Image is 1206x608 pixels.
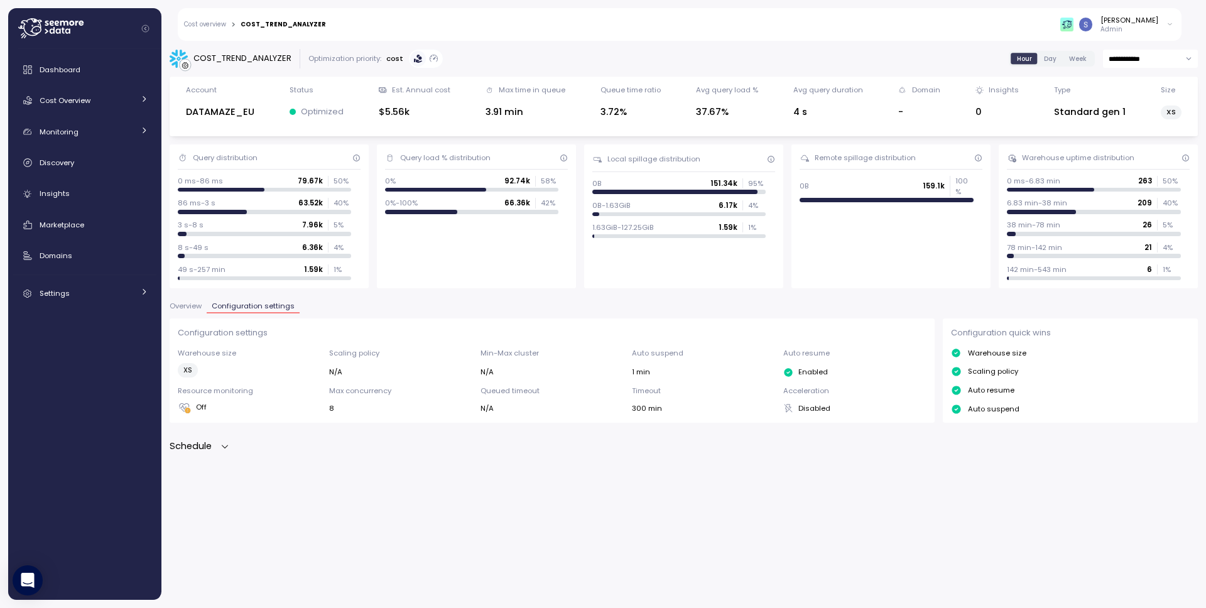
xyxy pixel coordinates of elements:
[504,198,530,208] p: 66.36k
[178,401,321,414] div: Off
[1138,198,1152,208] p: 209
[13,119,156,144] a: Monitoring
[329,348,472,358] p: Scaling policy
[1161,85,1175,95] div: Size
[1022,153,1134,163] div: Warehouse uptime distribution
[1079,18,1092,31] img: ACg8ocLCy7HMj59gwelRyEldAl2GQfy23E10ipDNf0SDYCnD3y85RA=s96-c
[1054,85,1070,95] div: Type
[486,105,565,119] div: 3.91 min
[1144,242,1152,252] p: 21
[400,153,491,163] div: Query load % distribution
[334,198,351,208] p: 40 %
[1007,220,1060,230] p: 38 min-78 min
[386,53,403,63] p: cost
[385,176,396,186] p: 0%
[304,264,323,274] p: 1.59k
[592,200,631,210] p: 0B-1.63GiB
[1054,105,1126,119] div: Standard gen 1
[793,85,863,95] div: Avg query duration
[748,222,766,232] p: 1 %
[40,188,70,198] span: Insights
[1163,220,1180,230] p: 5 %
[800,181,809,191] p: 0B
[170,439,212,453] p: Schedule
[329,403,472,413] div: 8
[334,264,351,274] p: 1 %
[481,403,624,413] div: N/A
[40,65,80,75] span: Dashboard
[748,200,766,210] p: 4 %
[923,181,945,191] p: 159.1k
[334,176,351,186] p: 50 %
[329,386,472,396] p: Max concurrency
[912,85,940,95] div: Domain
[178,198,215,208] p: 86 ms-3 s
[541,176,558,186] p: 58 %
[178,348,321,358] p: Warehouse size
[379,105,450,119] div: $5.56k
[632,386,775,396] p: Timeout
[783,386,926,396] p: Acceleration
[968,404,1019,414] p: Auto suspend
[710,178,737,188] p: 151.34k
[334,220,351,230] p: 5 %
[1163,176,1180,186] p: 50 %
[392,85,450,95] div: Est. Annual cost
[898,105,940,119] div: -
[783,367,926,377] div: Enabled
[1060,18,1073,31] img: 65f98ecb31a39d60f1f315eb.PNG
[13,281,156,306] a: Settings
[499,85,565,95] div: Max time in queue
[719,222,737,232] p: 1.59k
[748,178,766,188] p: 95 %
[504,176,530,186] p: 92.74k
[178,327,926,339] p: Configuration settings
[592,178,602,188] p: 0B
[231,21,236,29] div: >
[1007,176,1060,186] p: 0 ms-6.83 min
[968,348,1026,358] p: Warehouse size
[298,198,323,208] p: 63.52k
[40,220,84,230] span: Marketplace
[1147,264,1152,274] p: 6
[783,403,926,413] div: Disabled
[170,303,202,310] span: Overview
[1163,198,1180,208] p: 40 %
[1100,15,1158,25] div: [PERSON_NAME]
[212,303,295,310] span: Configuration settings
[632,348,775,358] p: Auto suspend
[632,403,775,413] div: 300 min
[632,367,775,377] div: 1 min
[481,367,624,377] div: N/A
[40,95,90,106] span: Cost Overview
[178,242,209,252] p: 8 s-49 s
[989,85,1019,95] div: Insights
[815,153,916,163] div: Remote spillage distribution
[178,264,225,274] p: 49 s-257 min
[1017,54,1032,63] span: Hour
[13,212,156,237] a: Marketplace
[951,327,1051,339] p: Configuration quick wins
[184,21,226,28] a: Cost overview
[334,242,351,252] p: 4 %
[13,88,156,113] a: Cost Overview
[186,105,254,119] div: DATAMAZE_EU
[183,364,192,377] span: XS
[1163,242,1180,252] p: 4 %
[481,386,624,396] p: Queued timeout
[13,565,43,595] div: Open Intercom Messenger
[308,53,381,63] div: Optimization priority:
[783,348,926,358] p: Auto resume
[607,154,700,164] div: Local spillage distribution
[793,105,863,119] div: 4 s
[541,198,558,208] p: 42 %
[719,200,737,210] p: 6.17k
[1007,242,1062,252] p: 78 min-142 min
[13,182,156,207] a: Insights
[298,176,323,186] p: 79.67k
[301,106,344,118] p: Optimized
[592,222,654,232] p: 1.63GiB-127.25GiB
[1166,106,1176,119] span: XS
[481,348,624,358] p: Min-Max cluster
[968,366,1018,376] p: Scaling policy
